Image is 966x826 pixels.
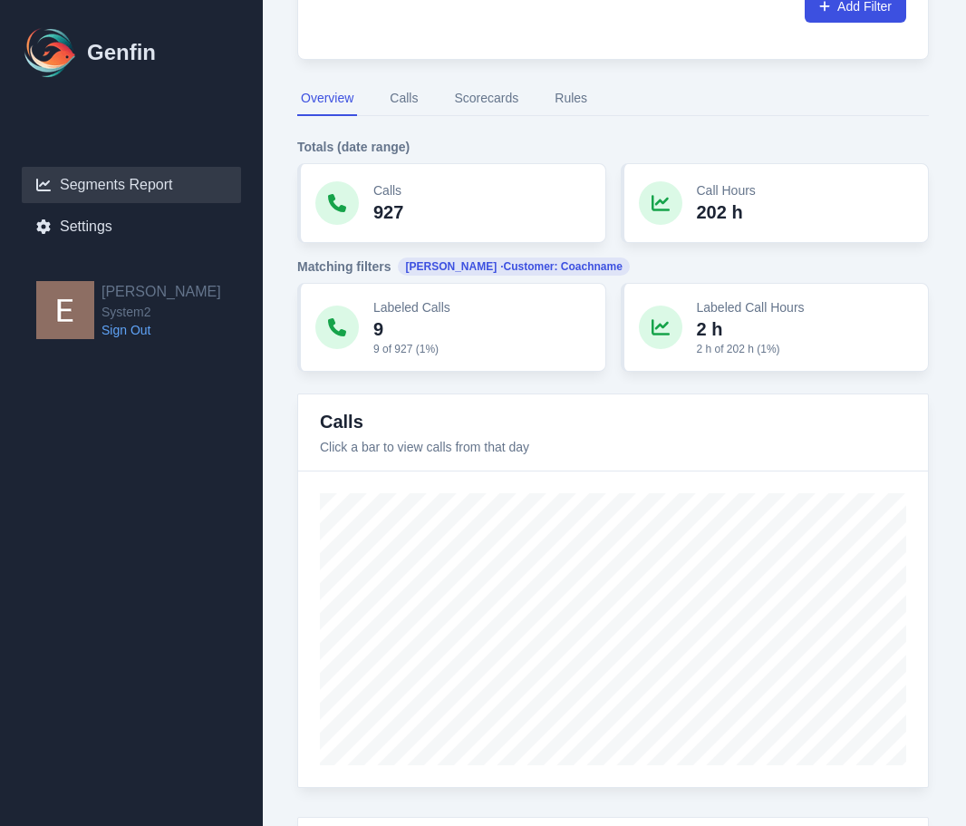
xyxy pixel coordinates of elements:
[297,138,929,156] h4: Totals (date range)
[373,298,450,316] p: Labeled Calls
[22,24,80,82] img: Logo
[22,167,241,203] a: Segments Report
[551,82,591,116] button: Rules
[101,281,221,303] h2: [PERSON_NAME]
[101,321,221,339] a: Sign Out
[697,181,756,199] p: Call Hours
[320,409,529,434] h3: Calls
[373,199,403,225] p: 927
[373,342,450,356] p: 9 of 927 (1%)
[297,82,357,116] button: Overview
[373,181,403,199] p: Calls
[697,199,756,225] p: 202 h
[500,259,623,274] span: · Customer: Coachname
[697,316,805,342] p: 2 h
[101,303,221,321] span: System2
[36,281,94,339] img: Eugene Moore
[297,258,929,276] h4: Matching filters
[398,258,629,276] span: [PERSON_NAME]
[697,342,805,356] p: 2 h of 202 h (1%)
[373,316,450,342] p: 9
[697,298,805,316] p: Labeled Call Hours
[450,82,522,116] button: Scorecards
[87,38,156,67] h1: Genfin
[22,209,241,245] a: Settings
[386,82,421,116] button: Calls
[320,438,529,456] p: Click a bar to view calls from that day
